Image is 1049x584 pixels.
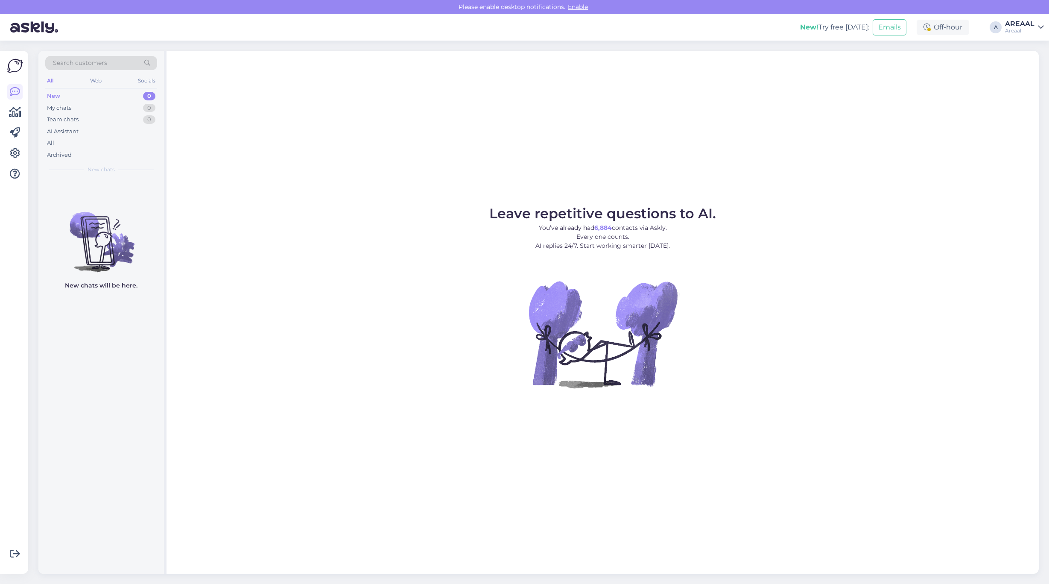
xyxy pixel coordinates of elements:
[1005,21,1034,27] div: AREAAL
[990,21,1002,33] div: A
[143,115,155,124] div: 0
[136,75,157,86] div: Socials
[594,224,612,232] b: 6,884
[47,139,54,147] div: All
[88,166,115,173] span: New chats
[489,223,716,250] p: You’ve already had contacts via Askly. Every one counts. AI replies 24/7. Start working smarter [...
[565,3,590,11] span: Enable
[800,22,869,32] div: Try free [DATE]:
[38,197,164,273] img: No chats
[47,151,72,159] div: Archived
[1005,21,1044,34] a: AREAALAreaal
[143,104,155,112] div: 0
[873,19,906,35] button: Emails
[526,257,680,411] img: No Chat active
[88,75,103,86] div: Web
[47,104,71,112] div: My chats
[45,75,55,86] div: All
[47,92,60,100] div: New
[489,205,716,222] span: Leave repetitive questions to AI.
[1005,27,1034,34] div: Areaal
[47,115,79,124] div: Team chats
[7,58,23,74] img: Askly Logo
[800,23,818,31] b: New!
[65,281,137,290] p: New chats will be here.
[47,127,79,136] div: AI Assistant
[53,59,107,67] span: Search customers
[143,92,155,100] div: 0
[917,20,969,35] div: Off-hour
